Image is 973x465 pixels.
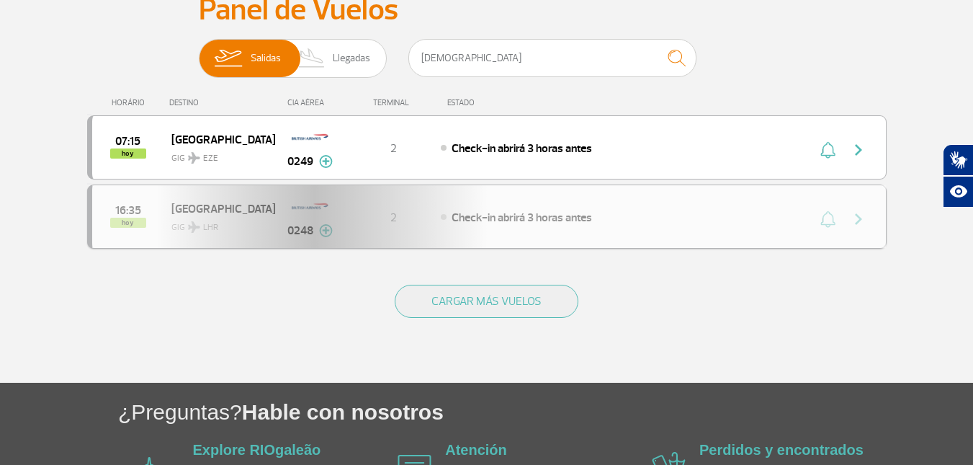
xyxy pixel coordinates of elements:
[820,141,835,159] img: sino-painel-voo.svg
[118,397,973,427] h1: ¿Preguntas?
[699,442,864,458] a: Perdidos y encontrados
[333,40,370,77] span: Llegadas
[850,141,867,159] img: seta-direita-painel-voo.svg
[115,136,140,146] span: 2025-09-25 07:15:00
[169,98,274,107] div: DESTINO
[452,141,592,156] span: Check-in abrirá 3 horas antes
[395,285,578,318] button: CARGAR MÁS VUELOS
[91,98,170,107] div: HORÁRIO
[205,40,251,77] img: slider-embarque
[346,98,440,107] div: TERMINAL
[203,152,218,165] span: EZE
[319,155,333,168] img: mais-info-painel-voo.svg
[445,442,507,458] a: Atención
[943,144,973,208] div: Plugin de acessibilidade da Hand Talk.
[171,130,264,149] span: [GEOGRAPHIC_DATA]
[287,153,313,170] span: 0249
[943,176,973,208] button: Abrir recursos assistivos.
[390,141,397,156] span: 2
[943,144,973,176] button: Abrir tradutor de língua de sinais.
[110,149,146,159] span: hoy
[193,442,321,458] a: Explore RIOgaleão
[251,40,281,77] span: Salidas
[171,144,264,165] span: GIG
[242,400,444,424] span: Hable con nosotros
[274,98,346,107] div: CIA AÉREA
[440,98,557,107] div: ESTADO
[291,40,333,77] img: slider-desembarque
[188,152,200,164] img: destiny_airplane.svg
[408,39,696,77] input: Vuelo, ciudad o compañía aérea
